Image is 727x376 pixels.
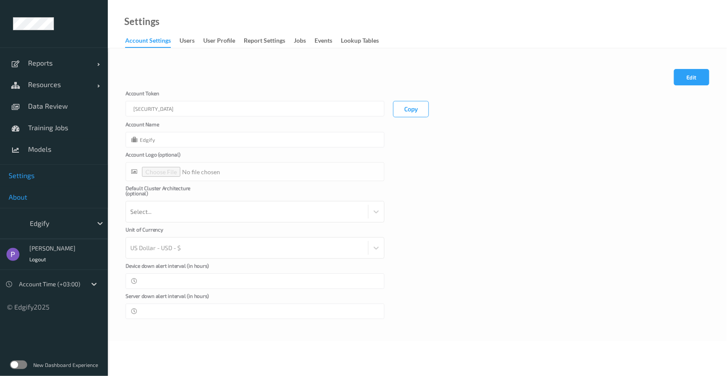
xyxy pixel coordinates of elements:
[294,35,315,47] a: Jobs
[126,91,212,101] label: Account Token
[126,263,212,273] label: Device down alert interval (in hours)
[203,35,244,47] a: User Profile
[294,36,306,47] div: Jobs
[126,293,212,304] label: Server down alert interval (in hours)
[124,17,160,26] a: Settings
[126,227,212,237] label: Unit of Currency
[244,35,294,47] a: Report Settings
[393,101,429,117] button: Copy
[126,185,212,201] label: Default Cluster Architecture (optional)
[126,152,212,162] label: Account Logo (optional)
[179,35,203,47] a: users
[315,35,341,47] a: events
[203,36,235,47] div: User Profile
[674,69,709,85] button: Edit
[126,122,212,132] label: Account Name
[125,36,171,48] div: Account Settings
[341,35,387,47] a: Lookup Tables
[125,35,179,48] a: Account Settings
[179,36,195,47] div: users
[315,36,332,47] div: events
[244,36,285,47] div: Report Settings
[341,36,379,47] div: Lookup Tables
